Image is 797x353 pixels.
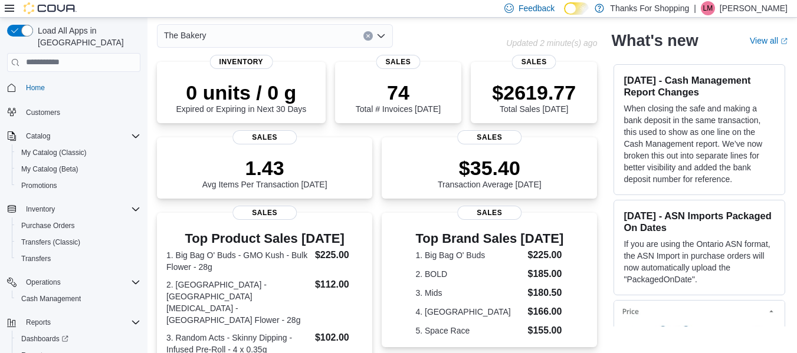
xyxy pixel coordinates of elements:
[21,315,140,329] span: Reports
[21,104,140,119] span: Customers
[176,81,306,114] div: Expired or Expiring in Next 30 Days
[512,55,556,69] span: Sales
[780,38,788,45] svg: External link
[17,146,91,160] a: My Catalog (Classic)
[12,291,145,307] button: Cash Management
[356,81,441,114] div: Total # Invoices [DATE]
[232,130,297,144] span: Sales
[21,315,55,329] button: Reports
[164,28,206,42] span: The Bakery
[26,83,45,93] span: Home
[528,267,564,281] dd: $185.00
[12,144,145,161] button: My Catalog (Classic)
[21,202,140,216] span: Inventory
[21,129,140,143] span: Catalog
[21,275,65,289] button: Operations
[24,2,77,14] img: Cova
[12,234,145,250] button: Transfers (Classic)
[166,232,363,246] h3: Top Product Sales [DATE]
[17,235,140,249] span: Transfers (Classic)
[12,217,145,234] button: Purchase Orders
[202,156,327,189] div: Avg Items Per Transaction [DATE]
[12,250,145,267] button: Transfers
[611,31,698,50] h2: What's new
[438,156,542,189] div: Transaction Average [DATE]
[528,286,564,300] dd: $180.50
[457,206,522,220] span: Sales
[315,331,363,345] dd: $102.00
[363,31,373,41] button: Clear input
[315,248,363,262] dd: $225.00
[457,130,522,144] span: Sales
[694,1,696,15] p: |
[624,74,775,98] h3: [DATE] - Cash Management Report Changes
[33,25,140,48] span: Load All Apps in [GEOGRAPHIC_DATA]
[166,279,310,326] dt: 2. [GEOGRAPHIC_DATA] - [GEOGRAPHIC_DATA][MEDICAL_DATA] - [GEOGRAPHIC_DATA] Flower - 28g
[564,2,589,15] input: Dark Mode
[415,306,523,318] dt: 4. [GEOGRAPHIC_DATA]
[2,274,145,291] button: Operations
[17,235,85,249] a: Transfers (Classic)
[21,181,57,190] span: Promotions
[232,206,297,220] span: Sales
[21,164,78,174] span: My Catalog (Beta)
[624,238,775,285] p: If you are using the Ontario ASN format, the ASN Import in purchase orders will now automatically...
[492,81,576,104] p: $2619.77
[2,103,145,120] button: Customers
[17,292,140,306] span: Cash Management
[17,179,140,193] span: Promotions
[624,103,775,185] p: When closing the safe and making a bank deposit in the same transaction, this used to show as one...
[26,131,50,141] span: Catalog
[720,1,788,15] p: [PERSON_NAME]
[624,210,775,233] h3: [DATE] - ASN Imports Packaged On Dates
[21,129,55,143] button: Catalog
[17,252,55,266] a: Transfers
[492,81,576,114] div: Total Sales [DATE]
[17,252,140,266] span: Transfers
[12,331,145,347] a: Dashboards
[17,219,80,233] a: Purchase Orders
[2,128,145,144] button: Catalog
[12,161,145,177] button: My Catalog (Beta)
[315,278,363,292] dd: $112.00
[438,156,542,180] p: $35.40
[415,268,523,280] dt: 2. BOLD
[17,332,73,346] a: Dashboards
[528,305,564,319] dd: $166.00
[21,254,51,263] span: Transfers
[528,324,564,338] dd: $155.00
[21,334,68,344] span: Dashboards
[26,204,55,214] span: Inventory
[415,232,563,246] h3: Top Brand Sales [DATE]
[202,156,327,180] p: 1.43
[701,1,715,15] div: Liam Mcauley
[415,249,523,261] dt: 1. Big Bag O' Buds
[17,332,140,346] span: Dashboards
[17,146,140,160] span: My Catalog (Classic)
[519,2,555,14] span: Feedback
[21,80,140,95] span: Home
[506,38,597,48] p: Updated 2 minute(s) ago
[21,294,81,303] span: Cash Management
[2,201,145,217] button: Inventory
[528,248,564,262] dd: $225.00
[21,237,80,247] span: Transfers (Classic)
[21,221,75,230] span: Purchase Orders
[376,55,420,69] span: Sales
[17,179,62,193] a: Promotions
[17,162,83,176] a: My Catalog (Beta)
[26,108,60,117] span: Customers
[21,148,87,157] span: My Catalog (Classic)
[210,55,273,69] span: Inventory
[17,219,140,233] span: Purchase Orders
[21,105,65,120] a: Customers
[26,318,51,327] span: Reports
[2,314,145,331] button: Reports
[17,162,140,176] span: My Catalog (Beta)
[356,81,441,104] p: 74
[26,278,61,287] span: Operations
[415,325,523,336] dt: 5. Space Race
[12,177,145,194] button: Promotions
[703,1,713,15] span: LM
[21,275,140,289] span: Operations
